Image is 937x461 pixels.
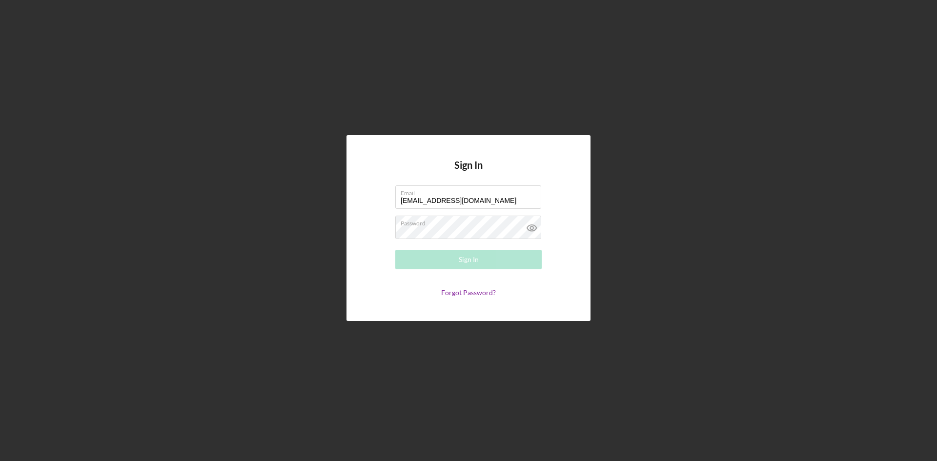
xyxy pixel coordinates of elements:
h4: Sign In [454,160,483,185]
label: Password [401,216,541,227]
div: Sign In [459,250,479,269]
label: Email [401,186,541,197]
button: Sign In [395,250,542,269]
a: Forgot Password? [441,288,496,297]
